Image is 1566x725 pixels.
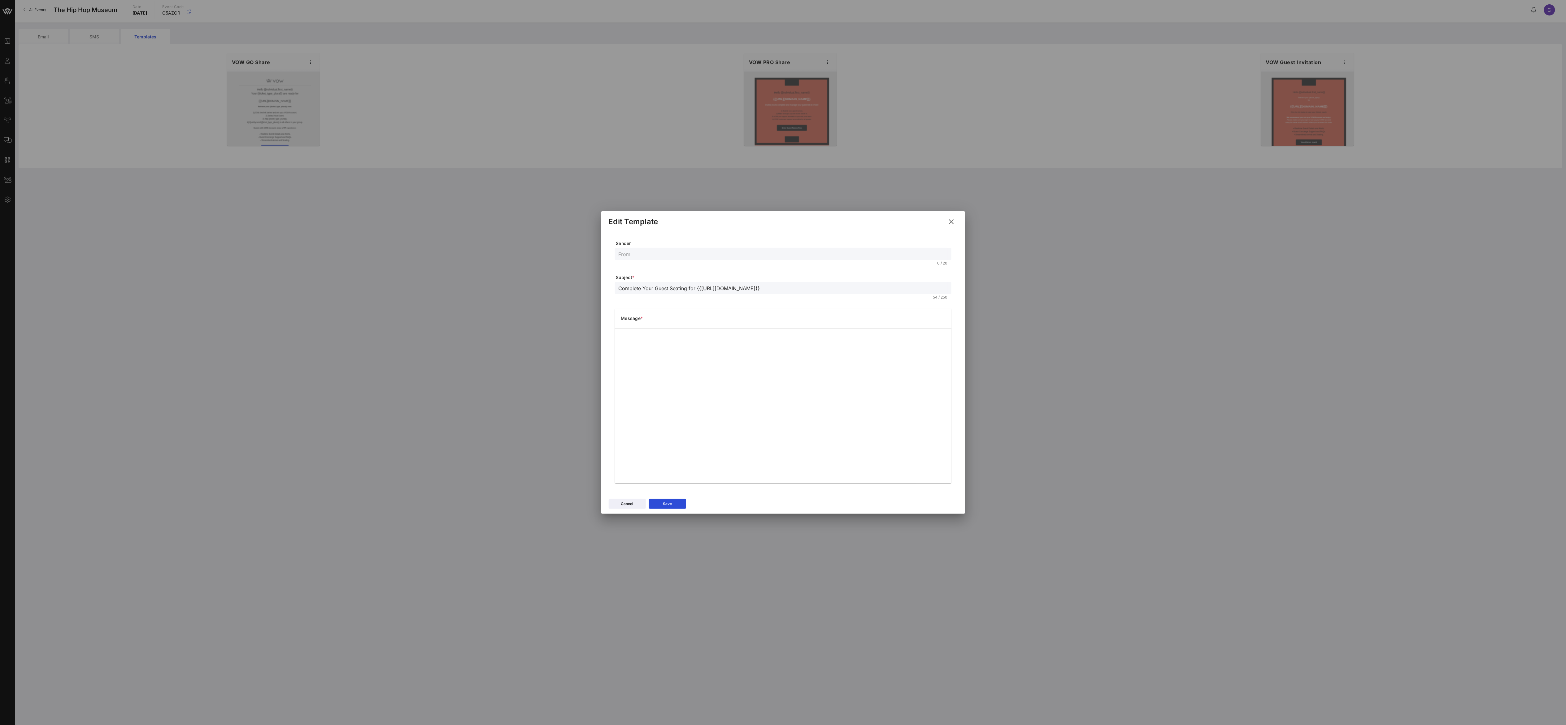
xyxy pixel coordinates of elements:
div: Save [663,501,672,507]
div: 54 / 250 [933,295,948,300]
span: Subject [616,274,951,281]
input: Subject [619,284,948,292]
button: Save [649,499,686,509]
button: Cancel [609,499,646,509]
div: Edit Template [609,217,658,226]
div: 0 / 20 [937,261,948,266]
span: Message [621,315,643,321]
span: Sender [616,240,951,247]
div: Cancel [621,501,633,507]
input: From [619,250,948,258]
